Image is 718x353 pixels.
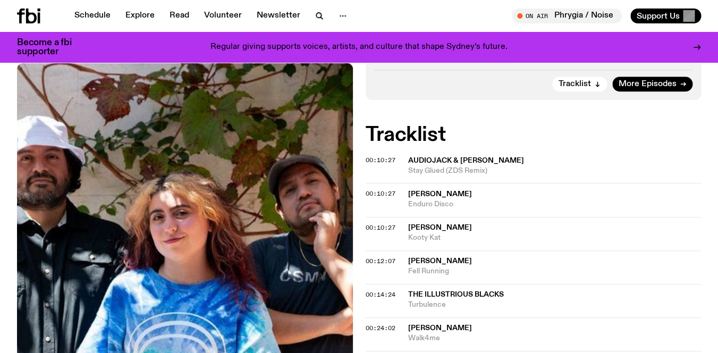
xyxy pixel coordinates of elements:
p: Regular giving supports voices, artists, and culture that shape Sydney’s future. [210,43,508,52]
span: [PERSON_NAME] [408,324,472,332]
button: 00:24:02 [366,325,395,331]
h3: Become a fbi supporter [17,38,85,56]
span: [PERSON_NAME] [408,190,472,198]
button: On AirPhrygia / Noise [512,9,622,23]
span: The Illustrious Blacks [408,291,504,298]
a: Explore [119,9,161,23]
span: Stay Glued (ZDS Remix) [408,166,702,176]
a: Volunteer [198,9,248,23]
button: 00:12:07 [366,258,395,264]
a: More Episodes [612,77,692,91]
span: 00:12:07 [366,257,395,265]
span: 00:24:02 [366,324,395,332]
span: More Episodes [619,80,677,88]
span: Kooty Kat [408,233,702,243]
span: 00:10:27 [366,223,395,232]
button: Tracklist [552,77,607,91]
a: Read [163,9,196,23]
span: Fell Running [408,266,702,276]
span: 00:10:27 [366,156,395,164]
button: 00:14:24 [366,292,395,298]
h2: Tracklist [366,125,702,145]
button: 00:10:27 [366,157,395,163]
span: Audiojack & [PERSON_NAME] [408,157,524,164]
span: [PERSON_NAME] [408,257,472,265]
span: Turbulence [408,300,702,310]
span: 00:14:24 [366,290,395,299]
button: Support Us [630,9,701,23]
span: Tracklist [559,80,591,88]
span: Walk4me [408,333,702,343]
span: 00:10:27 [366,189,395,198]
span: [PERSON_NAME] [408,224,472,231]
a: Newsletter [250,9,307,23]
button: 00:10:27 [366,191,395,197]
span: Enduro Disco [408,199,702,209]
span: Support Us [637,11,680,21]
a: Schedule [68,9,117,23]
button: 00:10:27 [366,225,395,231]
